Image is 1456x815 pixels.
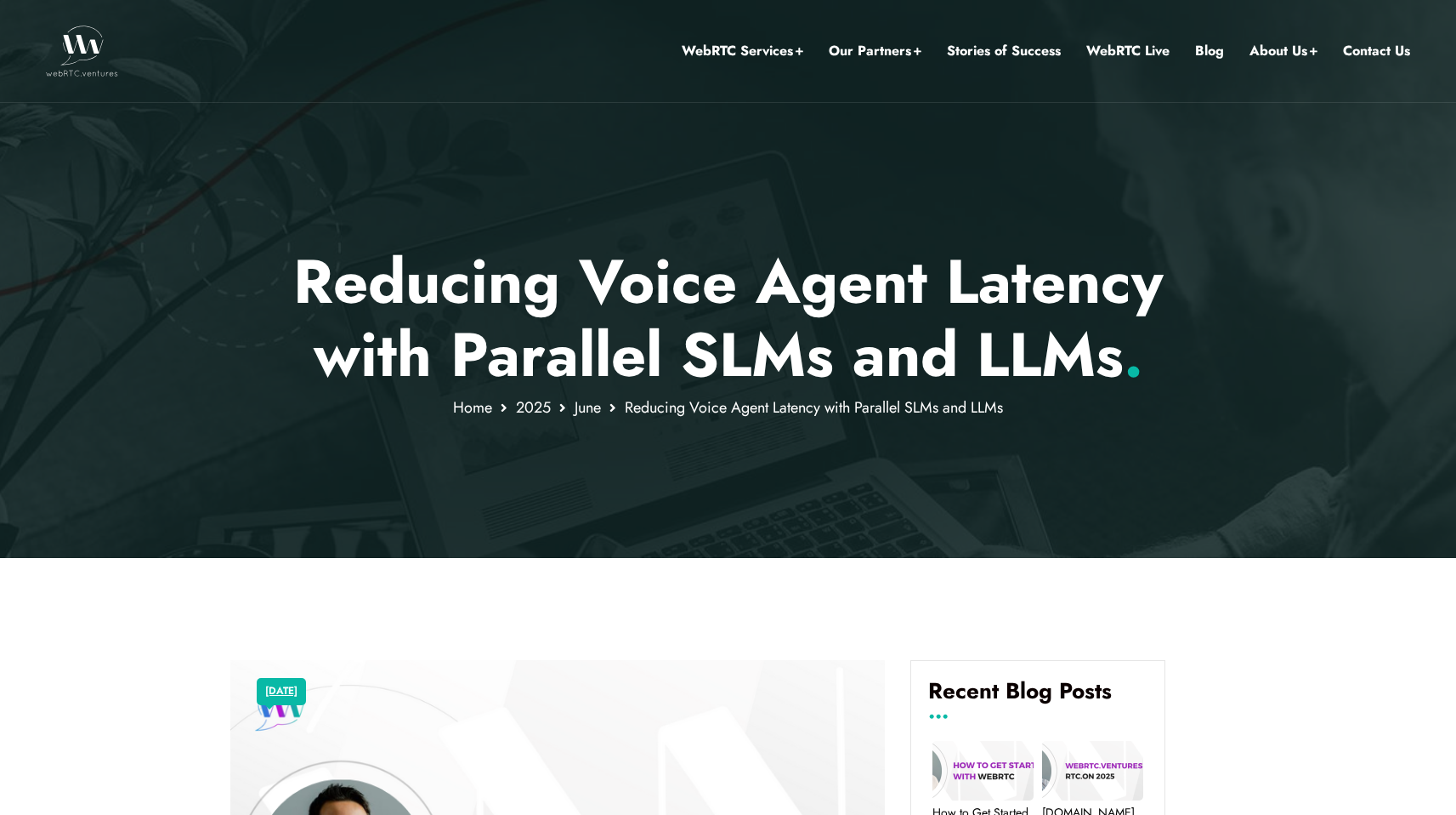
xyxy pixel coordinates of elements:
[1249,40,1317,62] a: About Us
[1124,311,1143,399] span: .
[928,678,1147,717] h4: Recent Blog Posts
[453,396,492,419] a: Home
[947,40,1061,62] a: Stories of Success
[1086,40,1170,62] a: WebRTC Live
[1343,40,1410,62] a: Contact Us
[230,245,1226,392] p: Reducing Voice Agent Latency with Parallel SLMs and LLMs
[625,396,1003,419] span: Reducing Voice Agent Latency with Parallel SLMs and LLMs
[265,681,297,703] a: [DATE]
[575,396,601,419] a: June
[516,396,551,419] a: 2025
[1195,40,1224,62] a: Blog
[46,26,118,77] img: WebRTC.ventures
[829,40,921,62] a: Our Partners
[682,40,803,62] a: WebRTC Services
